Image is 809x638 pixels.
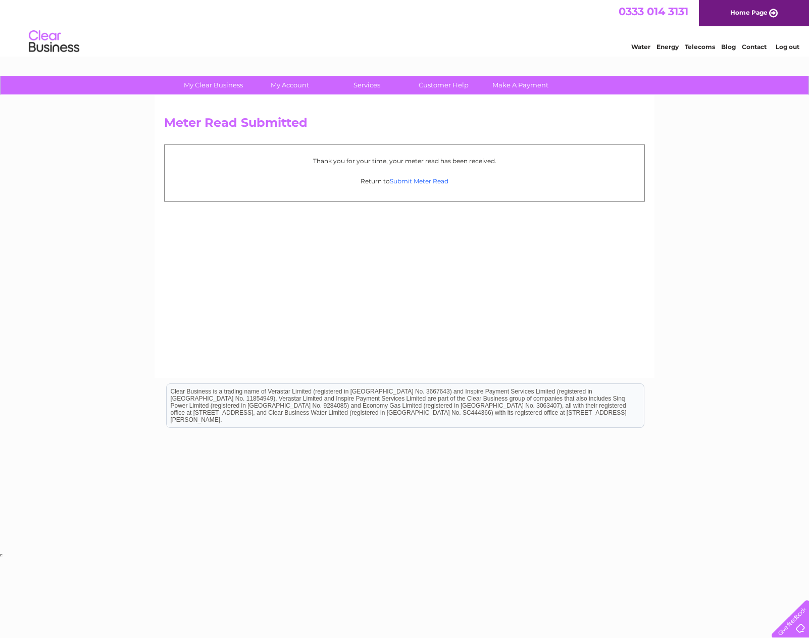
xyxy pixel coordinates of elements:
a: Services [325,76,409,94]
a: Water [631,43,650,51]
a: Make A Payment [479,76,562,94]
h2: Meter Read Submitted [164,116,645,135]
a: Customer Help [402,76,485,94]
p: Thank you for your time, your meter read has been received. [170,156,639,166]
a: My Clear Business [172,76,255,94]
a: 0333 014 3131 [619,5,688,18]
a: My Account [248,76,332,94]
p: Return to [170,176,639,186]
a: Energy [656,43,679,51]
a: Log out [776,43,799,51]
a: Telecoms [685,43,715,51]
a: Blog [721,43,736,51]
img: logo.png [28,26,80,57]
a: Submit Meter Read [390,177,448,185]
a: Contact [742,43,767,51]
div: Clear Business is a trading name of Verastar Limited (registered in [GEOGRAPHIC_DATA] No. 3667643... [167,6,644,49]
